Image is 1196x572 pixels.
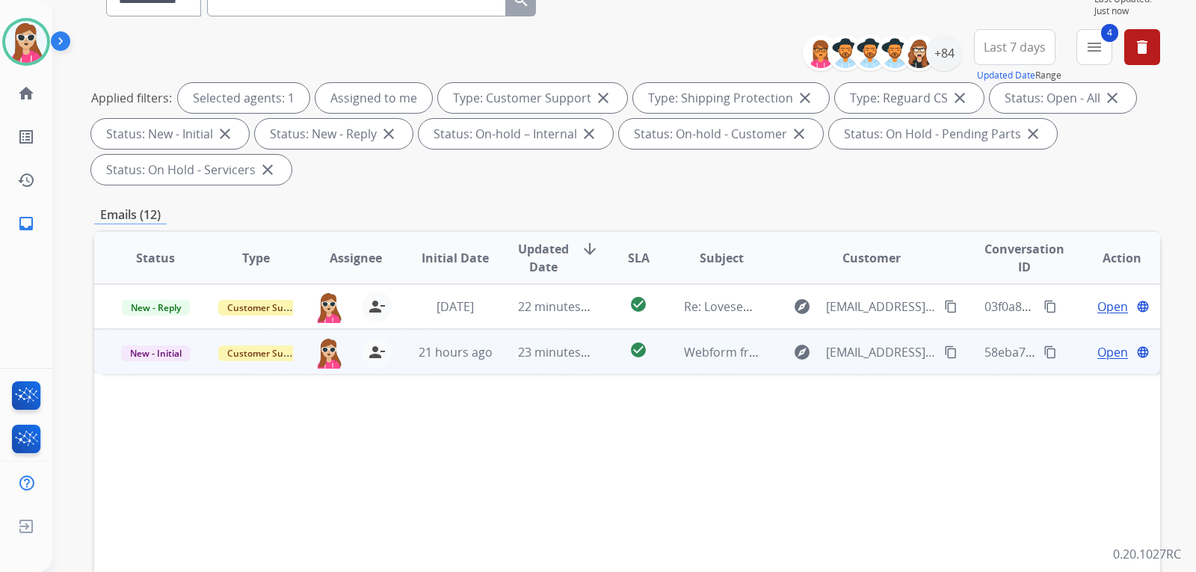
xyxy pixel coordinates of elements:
mat-icon: close [259,161,277,179]
th: Action [1060,232,1160,284]
span: Re: Loveseat & Couch Invoice [684,298,848,315]
span: 4 [1101,24,1118,42]
span: [EMAIL_ADDRESS][DOMAIN_NAME] [826,343,935,361]
button: Updated Date [977,70,1035,82]
span: Subject [700,249,744,267]
mat-icon: language [1136,345,1150,359]
div: Status: On Hold - Pending Parts [829,119,1057,149]
mat-icon: close [1103,89,1121,107]
span: 21 hours ago [419,344,493,360]
div: Status: New - Reply [255,119,413,149]
span: New - Reply [122,300,190,316]
img: agent-avatar [314,292,344,323]
span: [EMAIL_ADDRESS][DOMAIN_NAME] [826,298,935,316]
div: Status: On-hold - Customer [619,119,823,149]
div: Status: On Hold - Servicers [91,155,292,185]
mat-icon: arrow_downward [581,240,599,258]
mat-icon: close [594,89,612,107]
mat-icon: content_copy [944,300,958,313]
div: Status: Open - All [990,83,1136,113]
p: 0.20.1027RC [1113,545,1181,563]
mat-icon: home [17,84,35,102]
mat-icon: explore [793,343,811,361]
div: Type: Shipping Protection [633,83,829,113]
p: Applied filters: [91,89,172,107]
div: Assigned to me [315,83,432,113]
mat-icon: content_copy [944,345,958,359]
mat-icon: delete [1133,38,1151,56]
span: Conversation ID [984,240,1064,276]
span: Initial Date [422,249,489,267]
mat-icon: close [1024,125,1042,143]
mat-icon: close [380,125,398,143]
mat-icon: close [216,125,234,143]
span: Just now [1094,5,1160,17]
div: +84 [926,35,962,71]
button: 4 [1076,29,1112,65]
span: New - Initial [121,345,191,361]
button: Last 7 days [974,29,1055,65]
span: Range [977,69,1061,82]
mat-icon: check_circle [629,341,647,359]
div: Selected agents: 1 [178,83,309,113]
mat-icon: inbox [17,215,35,233]
span: 23 minutes ago [518,344,605,360]
mat-icon: content_copy [1044,300,1057,313]
mat-icon: history [17,171,35,189]
mat-icon: menu [1085,38,1103,56]
mat-icon: list_alt [17,128,35,146]
span: Customer [842,249,901,267]
mat-icon: close [790,125,808,143]
span: Assignee [330,249,382,267]
img: agent-avatar [314,337,344,369]
span: Customer Support [218,345,315,361]
mat-icon: close [796,89,814,107]
span: [DATE] [437,298,474,315]
p: Emails (12) [94,206,167,224]
span: SLA [628,249,650,267]
img: avatar [5,21,47,63]
span: Webform from [EMAIL_ADDRESS][DOMAIN_NAME] on [DATE] [684,344,1023,360]
span: Type [242,249,270,267]
span: Open [1097,298,1128,316]
mat-icon: content_copy [1044,345,1057,359]
mat-icon: explore [793,298,811,316]
span: Customer Support [218,300,315,316]
span: Open [1097,343,1128,361]
mat-icon: language [1136,300,1150,313]
div: Status: On-hold – Internal [419,119,613,149]
span: Last 7 days [984,44,1046,50]
span: Updated Date [518,240,569,276]
mat-icon: person_remove [368,343,386,361]
span: 22 minutes ago [518,298,605,315]
mat-icon: check_circle [629,295,647,313]
div: Type: Customer Support [438,83,627,113]
div: Status: New - Initial [91,119,249,149]
mat-icon: person_remove [368,298,386,316]
span: Status [136,249,175,267]
mat-icon: close [580,125,598,143]
mat-icon: close [951,89,969,107]
div: Type: Reguard CS [835,83,984,113]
